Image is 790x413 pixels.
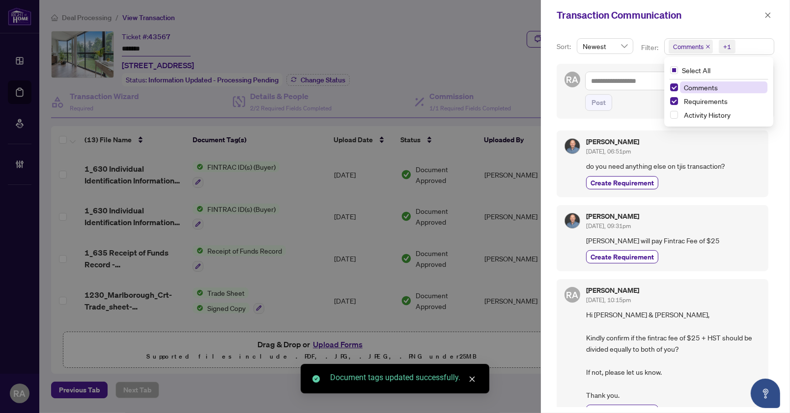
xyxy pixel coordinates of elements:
[586,222,631,230] span: [DATE], 09:31pm
[586,148,631,155] span: [DATE], 06:51pm
[586,296,631,304] span: [DATE], 10:15pm
[585,94,612,111] button: Post
[669,40,713,53] span: Comments
[566,73,579,86] span: RA
[586,213,639,220] h5: [PERSON_NAME]
[583,39,627,53] span: Newest
[565,139,580,154] img: Profile Icon
[566,288,579,302] span: RA
[469,376,476,383] span: close
[680,81,767,93] span: Comments
[705,44,710,49] span: close
[678,65,714,76] span: Select All
[586,309,761,401] span: Hi [PERSON_NAME] & [PERSON_NAME], Kindly confirm if the fintrac fee of $25 + HST should be divide...
[591,252,654,262] span: Create Requirement
[557,41,573,52] p: Sort:
[751,379,780,408] button: Open asap
[557,8,762,23] div: Transaction Communication
[312,375,320,383] span: check-circle
[586,250,658,263] button: Create Requirement
[670,111,678,119] span: Select Activity History
[467,374,478,385] a: Close
[591,178,654,188] span: Create Requirement
[684,97,728,105] span: Requirements
[670,83,678,91] span: Select Comments
[586,138,639,145] h5: [PERSON_NAME]
[330,372,478,384] div: Document tags updated successfully.
[565,213,580,228] img: Profile Icon
[673,42,704,52] span: Comments
[641,42,660,53] p: Filter:
[684,110,731,119] span: Activity History
[764,12,771,19] span: close
[670,97,678,105] span: Select Requirements
[586,235,761,246] span: [PERSON_NAME] will pay Fintrac Fee of $25
[684,83,718,92] span: Comments
[680,109,767,121] span: Activity History
[586,160,761,172] span: do you need anything else on tjis transaction?
[586,176,658,189] button: Create Requirement
[723,42,731,52] div: +1
[586,287,639,294] h5: [PERSON_NAME]
[680,95,767,107] span: Requirements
